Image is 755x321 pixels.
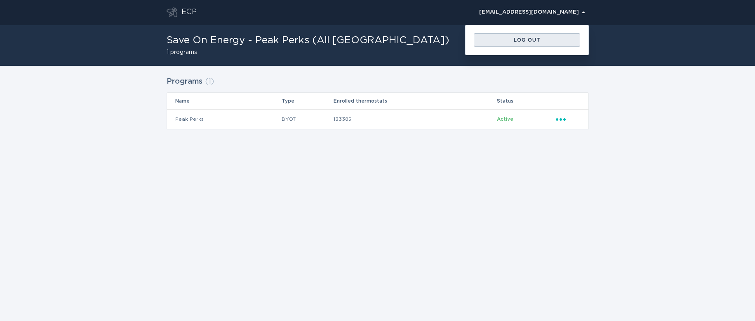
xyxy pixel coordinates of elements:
[475,6,589,19] button: Open user account details
[167,7,177,17] button: Go to dashboard
[333,109,496,129] td: 133385
[496,93,555,109] th: Status
[167,109,588,129] tr: 17f24b97e58a414881f77a8ad59767bc
[478,37,576,42] div: Log out
[556,115,580,124] div: Popover menu
[167,74,202,89] h2: Programs
[281,93,333,109] th: Type
[167,93,588,109] tr: Table Headers
[474,33,580,47] button: Log out
[333,93,496,109] th: Enrolled thermostats
[181,7,197,17] div: ECP
[167,93,282,109] th: Name
[281,109,333,129] td: BYOT
[167,35,449,45] h1: Save On Energy - Peak Perks (All [GEOGRAPHIC_DATA])
[167,49,449,55] h2: 1 programs
[167,109,282,129] td: Peak Perks
[479,10,585,15] div: [EMAIL_ADDRESS][DOMAIN_NAME]
[205,78,214,85] span: ( 1 )
[497,117,513,122] span: Active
